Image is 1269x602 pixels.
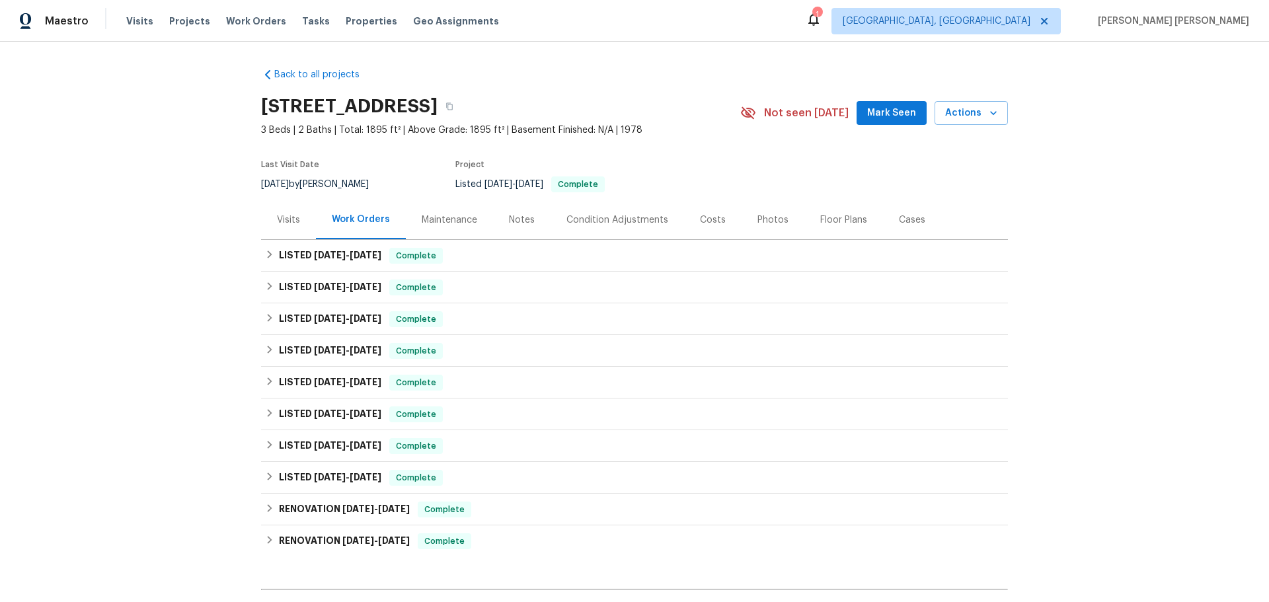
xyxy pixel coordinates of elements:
span: [DATE] [314,346,346,355]
div: LISTED [DATE]-[DATE]Complete [261,398,1008,430]
span: Visits [126,15,153,28]
span: [DATE] [314,441,346,450]
div: Visits [277,213,300,227]
span: [DATE] [350,409,381,418]
span: [DATE] [342,504,374,513]
span: [DATE] [314,314,346,323]
span: Listed [455,180,605,189]
h6: LISTED [279,406,381,422]
span: 3 Beds | 2 Baths | Total: 1895 ft² | Above Grade: 1895 ft² | Basement Finished: N/A | 1978 [261,124,740,137]
span: Complete [391,439,442,453]
span: - [314,282,381,291]
span: Properties [346,15,397,28]
h6: LISTED [279,470,381,486]
span: [DATE] [350,346,381,355]
span: [DATE] [261,180,289,189]
span: [DATE] [342,536,374,545]
div: LISTED [DATE]-[DATE]Complete [261,367,1008,398]
span: - [314,472,381,482]
h2: [STREET_ADDRESS] [261,100,438,113]
span: - [314,441,381,450]
span: Not seen [DATE] [764,106,849,120]
div: by [PERSON_NAME] [261,176,385,192]
span: [DATE] [378,536,410,545]
div: Cases [899,213,925,227]
span: [DATE] [314,409,346,418]
span: [DATE] [314,250,346,260]
span: Geo Assignments [413,15,499,28]
div: Work Orders [332,213,390,226]
div: LISTED [DATE]-[DATE]Complete [261,303,1008,335]
span: Complete [391,471,442,484]
span: Complete [391,281,442,294]
span: [DATE] [314,377,346,387]
span: [PERSON_NAME] [PERSON_NAME] [1093,15,1249,28]
button: Copy Address [438,94,461,118]
h6: LISTED [279,438,381,454]
div: 1 [812,8,822,21]
span: Work Orders [226,15,286,28]
button: Mark Seen [857,101,927,126]
span: [DATE] [314,282,346,291]
div: LISTED [DATE]-[DATE]Complete [261,430,1008,462]
div: LISTED [DATE]-[DATE]Complete [261,462,1008,494]
span: - [314,346,381,355]
span: [DATE] [314,472,346,482]
h6: LISTED [279,248,381,264]
div: LISTED [DATE]-[DATE]Complete [261,335,1008,367]
span: - [314,250,381,260]
span: Actions [945,105,997,122]
span: Complete [553,180,603,188]
div: LISTED [DATE]-[DATE]Complete [261,272,1008,303]
div: Notes [509,213,535,227]
span: Mark Seen [867,105,916,122]
span: - [342,536,410,545]
span: - [314,314,381,323]
span: [DATE] [350,377,381,387]
div: LISTED [DATE]-[DATE]Complete [261,240,1008,272]
span: Complete [391,249,442,262]
h6: LISTED [279,343,381,359]
h6: LISTED [279,311,381,327]
h6: RENOVATION [279,502,410,517]
h6: LISTED [279,280,381,295]
span: Complete [419,503,470,516]
div: Costs [700,213,726,227]
div: RENOVATION [DATE]-[DATE]Complete [261,494,1008,525]
div: Maintenance [422,213,477,227]
span: Complete [391,408,442,421]
span: Complete [391,376,442,389]
span: [DATE] [516,180,543,189]
div: Condition Adjustments [566,213,668,227]
span: Maestro [45,15,89,28]
span: [GEOGRAPHIC_DATA], [GEOGRAPHIC_DATA] [843,15,1030,28]
span: [DATE] [378,504,410,513]
h6: RENOVATION [279,533,410,549]
span: [DATE] [350,314,381,323]
span: Tasks [302,17,330,26]
span: Project [455,161,484,169]
span: [DATE] [350,472,381,482]
span: - [314,377,381,387]
span: [DATE] [350,282,381,291]
span: [DATE] [350,441,381,450]
button: Actions [935,101,1008,126]
span: Complete [391,313,442,326]
div: Photos [757,213,788,227]
a: Back to all projects [261,68,388,81]
span: Complete [391,344,442,357]
span: - [342,504,410,513]
span: - [484,180,543,189]
span: Last Visit Date [261,161,319,169]
h6: LISTED [279,375,381,391]
span: Projects [169,15,210,28]
span: Complete [419,535,470,548]
span: [DATE] [484,180,512,189]
span: - [314,409,381,418]
div: RENOVATION [DATE]-[DATE]Complete [261,525,1008,557]
span: [DATE] [350,250,381,260]
div: Floor Plans [820,213,867,227]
